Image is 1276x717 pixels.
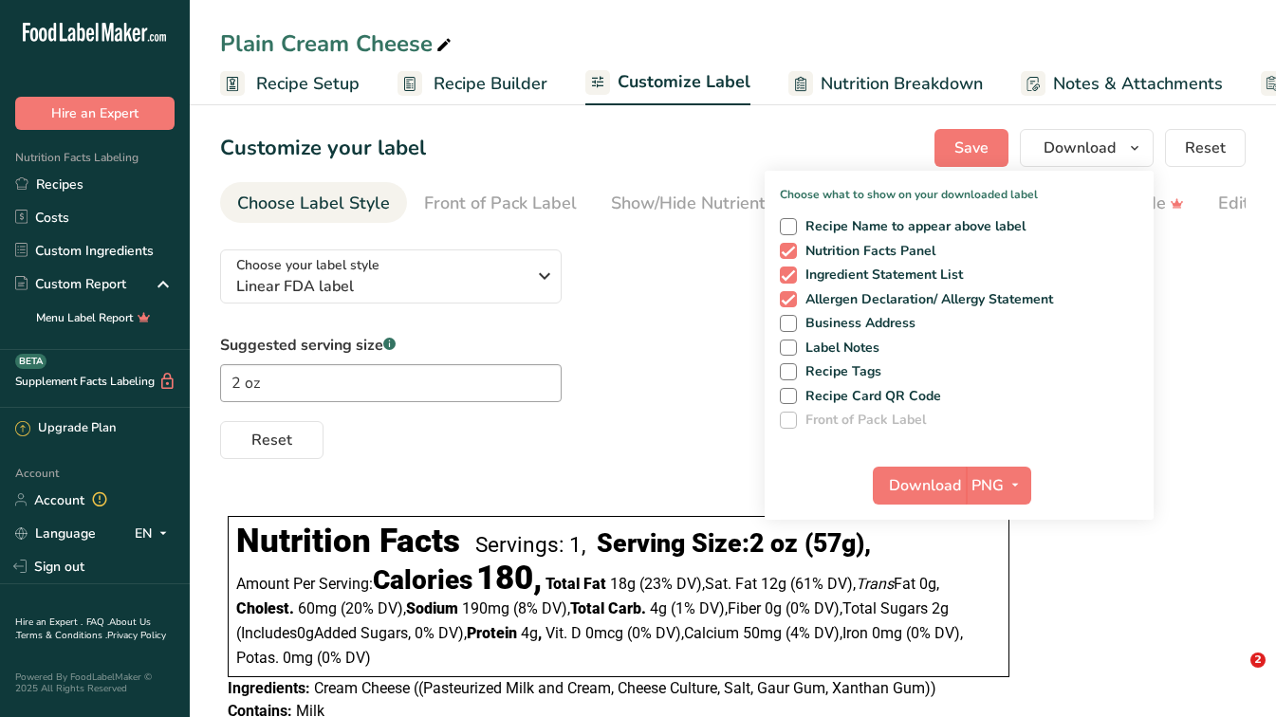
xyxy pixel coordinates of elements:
[840,599,842,617] span: ,
[251,429,292,451] span: Reset
[749,528,864,559] span: 2 oz (57g)
[236,522,460,561] div: Nutrition Facts
[15,517,96,550] a: Language
[585,61,750,106] a: Customize Label
[889,474,961,497] span: Download
[650,599,667,617] span: 4g
[639,575,705,593] span: ‏(23% DV)
[743,624,782,642] span: 50mg
[761,575,786,593] span: 12g
[610,575,636,593] span: 18g
[220,133,426,164] h1: Customize your label
[15,616,151,642] a: About Us .
[681,624,684,642] span: ,
[237,191,390,216] div: Choose Label Style
[618,69,750,95] span: Customize Label
[702,575,705,593] span: ,
[236,624,241,642] span: (
[373,564,472,596] span: Calories
[790,575,856,593] span: ‏(61% DV)
[107,629,166,642] a: Privacy Policy
[797,340,880,357] span: Label Notes
[597,528,871,559] div: Serving Size: ,
[786,599,842,617] span: ‏(0% DV)
[873,467,966,505] button: Download
[960,624,963,642] span: ,
[476,559,542,597] span: 180,
[462,599,509,617] span: 190mg
[298,599,337,617] span: 60mg
[236,599,294,617] span: Cholest.
[434,71,547,97] span: Recipe Builder
[1211,653,1257,698] iframe: Intercom live chat
[236,275,526,298] span: Linear FDA label
[797,388,942,405] span: Recipe Card QR Code
[236,649,279,667] span: Potas.
[585,624,623,642] span: 0mcg
[705,575,757,593] span: Sat. Fat
[684,624,739,642] span: Calcium
[403,599,406,617] span: ,
[220,334,562,357] label: Suggested serving size
[15,671,175,694] div: Powered By FoodLabelMaker © 2025 All Rights Reserved
[788,63,983,105] a: Nutrition Breakdown
[220,421,324,459] button: Reset
[786,624,842,642] span: ‏(4% DV)
[236,568,542,595] div: Amount Per Serving:
[236,624,411,642] span: Includes Added Sugars
[1020,129,1154,167] button: Download
[971,474,1004,497] span: PNG
[220,249,562,303] button: Choose your label style Linear FDA label
[1250,653,1266,668] span: 2
[256,71,360,97] span: Recipe Setup
[513,599,570,617] span: ‏(8% DV)
[16,629,107,642] a: Terms & Conditions .
[797,267,964,284] span: Ingredient Statement List
[220,63,360,105] a: Recipe Setup
[464,624,467,642] span: ,
[236,255,379,275] span: Choose your label style
[228,679,310,697] span: Ingredients:
[341,599,406,617] span: ‏(20% DV)
[627,624,684,642] span: ‏(0% DV)
[797,315,916,332] span: Business Address
[297,624,314,642] span: 0g
[15,616,83,629] a: Hire an Expert .
[475,532,585,558] div: Servings: 1,
[1021,63,1223,105] a: Notes & Attachments
[936,575,939,593] span: ,
[671,599,728,617] span: ‏(1% DV)
[725,599,728,617] span: ,
[398,63,547,105] a: Recipe Builder
[1185,137,1226,159] span: Reset
[220,27,455,61] div: Plain Cream Cheese
[521,624,538,642] span: 4g
[853,575,856,593] span: ,
[1053,71,1223,97] span: Notes & Attachments
[856,575,894,593] i: Trans
[546,624,582,642] span: Vit. D
[283,649,313,667] span: 0mg
[872,624,902,642] span: 0mg
[1044,137,1116,159] span: Download
[424,191,577,216] div: Front of Pack Label
[919,575,936,593] span: 0g
[954,137,989,159] span: Save
[765,171,1154,203] p: Choose what to show on your downloaded label
[856,575,915,593] span: Fat
[797,218,1026,235] span: Recipe Name to appear above label
[15,274,126,294] div: Custom Report
[406,599,458,617] span: Sodium
[906,624,963,642] span: ‏(0% DV)
[570,599,646,617] span: Total Carb.
[546,575,606,593] span: Total Fat
[1165,129,1246,167] button: Reset
[821,71,983,97] span: Nutrition Breakdown
[797,363,882,380] span: Recipe Tags
[765,599,782,617] span: 0g
[538,624,542,642] span: ,
[728,599,761,617] span: Fiber
[415,624,467,642] span: ‏0% DV)
[932,599,949,617] span: 2g
[934,129,1008,167] button: Save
